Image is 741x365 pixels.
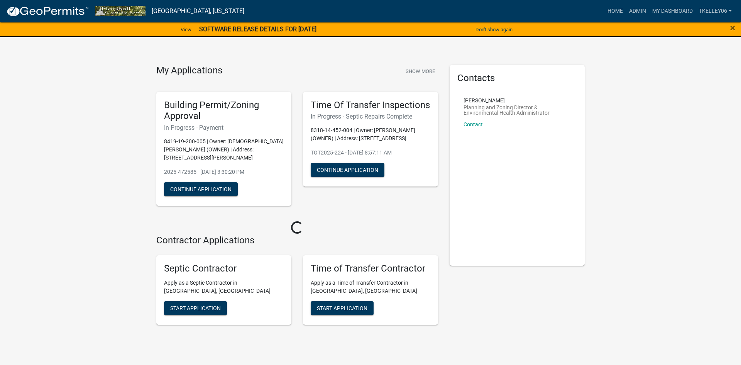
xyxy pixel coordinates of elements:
[178,23,195,36] a: View
[156,235,438,246] h4: Contractor Applications
[311,100,430,111] h5: Time Of Transfer Inspections
[317,305,367,311] span: Start Application
[164,138,284,162] p: 8419-19-200-005 | Owner: [DEMOGRAPHIC_DATA][PERSON_NAME] (OWNER) | Address: [STREET_ADDRESS][PERS...
[457,73,577,84] h5: Contacts
[472,23,516,36] button: Don't show again
[403,65,438,78] button: Show More
[164,182,238,196] button: Continue Application
[311,279,430,295] p: Apply as a Time of Transfer Contractor in [GEOGRAPHIC_DATA], [GEOGRAPHIC_DATA]
[311,149,430,157] p: TOT2025-224 - [DATE] 8:57:11 AM
[164,279,284,295] p: Apply as a Septic Contractor in [GEOGRAPHIC_DATA], [GEOGRAPHIC_DATA]
[311,301,374,315] button: Start Application
[164,100,284,122] h5: Building Permit/Zoning Approval
[311,263,430,274] h5: Time of Transfer Contractor
[464,105,571,115] p: Planning and Zoning Director & Environmental Health Administrator
[95,6,145,16] img: Marshall County, Iowa
[152,5,244,18] a: [GEOGRAPHIC_DATA], [US_STATE]
[696,4,735,19] a: Tkelley06
[311,163,384,177] button: Continue Application
[164,301,227,315] button: Start Application
[164,263,284,274] h5: Septic Contractor
[311,126,430,143] p: 8318-14-452-004 | Owner: [PERSON_NAME] (OWNER) | Address: [STREET_ADDRESS]
[464,121,483,127] a: Contact
[170,305,221,311] span: Start Application
[730,22,735,33] span: ×
[626,4,649,19] a: Admin
[156,235,438,331] wm-workflow-list-section: Contractor Applications
[649,4,696,19] a: My Dashboard
[164,124,284,131] h6: In Progress - Payment
[311,113,430,120] h6: In Progress - Septic Repairs Complete
[604,4,626,19] a: Home
[464,98,571,103] p: [PERSON_NAME]
[156,65,222,76] h4: My Applications
[730,23,735,32] button: Close
[199,25,316,33] strong: SOFTWARE RELEASE DETAILS FOR [DATE]
[164,168,284,176] p: 2025-472585 - [DATE] 3:30:20 PM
